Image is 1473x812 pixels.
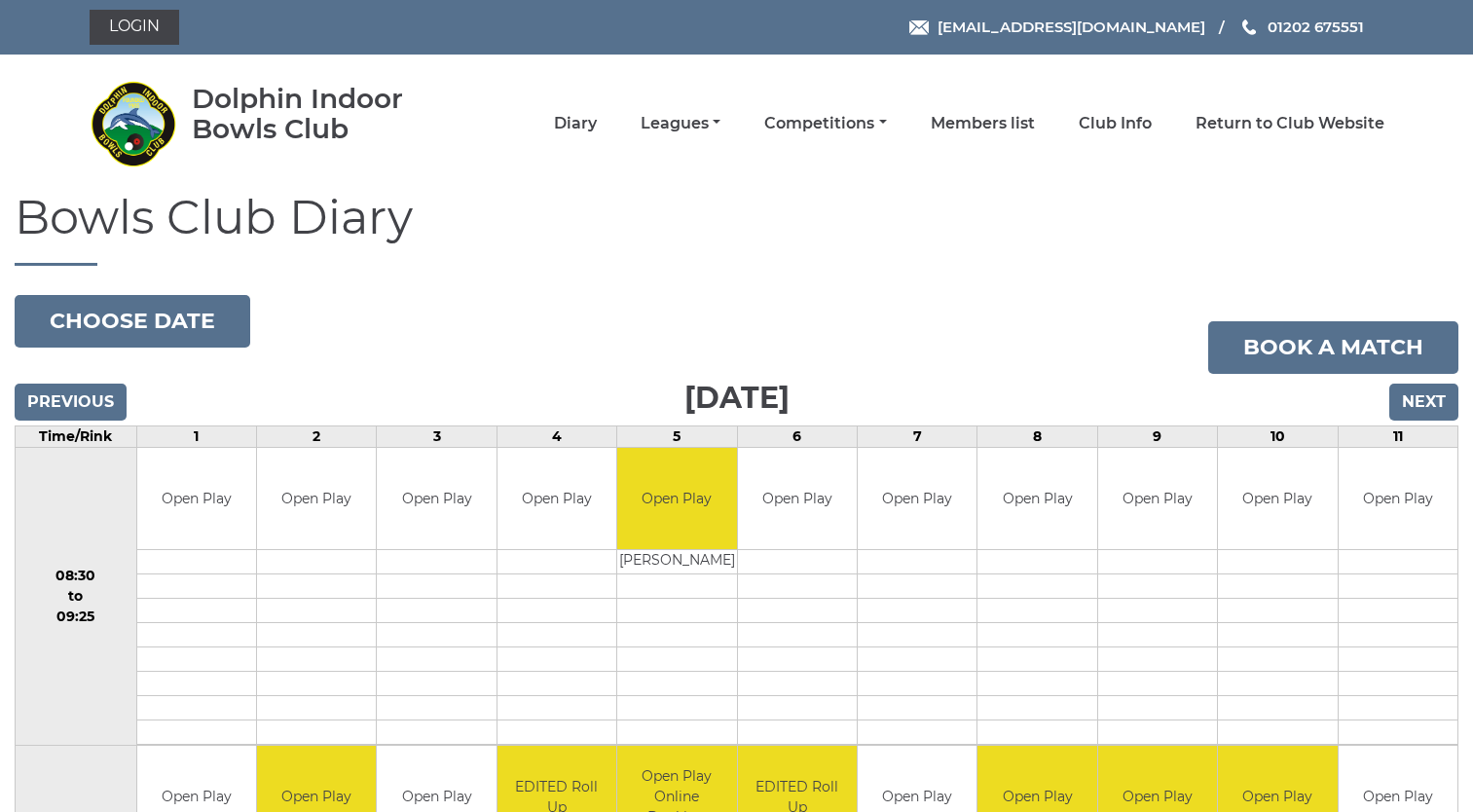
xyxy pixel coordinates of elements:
[90,80,177,167] img: Dolphin Indoor Bowls Club
[1079,113,1152,134] a: Club Info
[137,448,256,550] td: Open Play
[617,425,737,447] td: 5
[1218,448,1337,550] td: Open Play
[256,425,376,447] td: 2
[1339,448,1458,550] td: Open Play
[1338,425,1458,447] td: 11
[554,113,597,134] a: Diary
[15,295,250,348] button: Choose date
[1268,18,1364,36] span: 01202 675551
[977,425,1097,447] td: 8
[15,192,1458,266] h1: Bowls Club Diary
[1098,448,1217,550] td: Open Play
[192,84,460,144] div: Dolphin Indoor Bowls Club
[1389,384,1458,421] input: Next
[617,550,736,574] td: [PERSON_NAME]
[377,448,496,550] td: Open Play
[738,448,857,550] td: Open Play
[1218,425,1338,447] td: 10
[909,16,1205,38] a: Email [EMAIL_ADDRESS][DOMAIN_NAME]
[858,448,976,550] td: Open Play
[257,448,376,550] td: Open Play
[641,113,720,134] a: Leagues
[909,20,929,35] img: Email
[16,425,137,447] td: Time/Rink
[764,113,886,134] a: Competitions
[497,425,616,447] td: 4
[938,18,1205,36] span: [EMAIL_ADDRESS][DOMAIN_NAME]
[90,10,179,45] a: Login
[857,425,976,447] td: 7
[497,448,616,550] td: Open Play
[1242,19,1256,35] img: Phone us
[16,447,137,746] td: 08:30 to 09:25
[15,384,127,421] input: Previous
[1208,321,1458,374] a: Book a match
[617,448,736,550] td: Open Play
[737,425,857,447] td: 6
[377,425,497,447] td: 3
[931,113,1035,134] a: Members list
[1097,425,1217,447] td: 9
[136,425,256,447] td: 1
[977,448,1096,550] td: Open Play
[1196,113,1384,134] a: Return to Club Website
[1239,16,1364,38] a: Phone us 01202 675551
